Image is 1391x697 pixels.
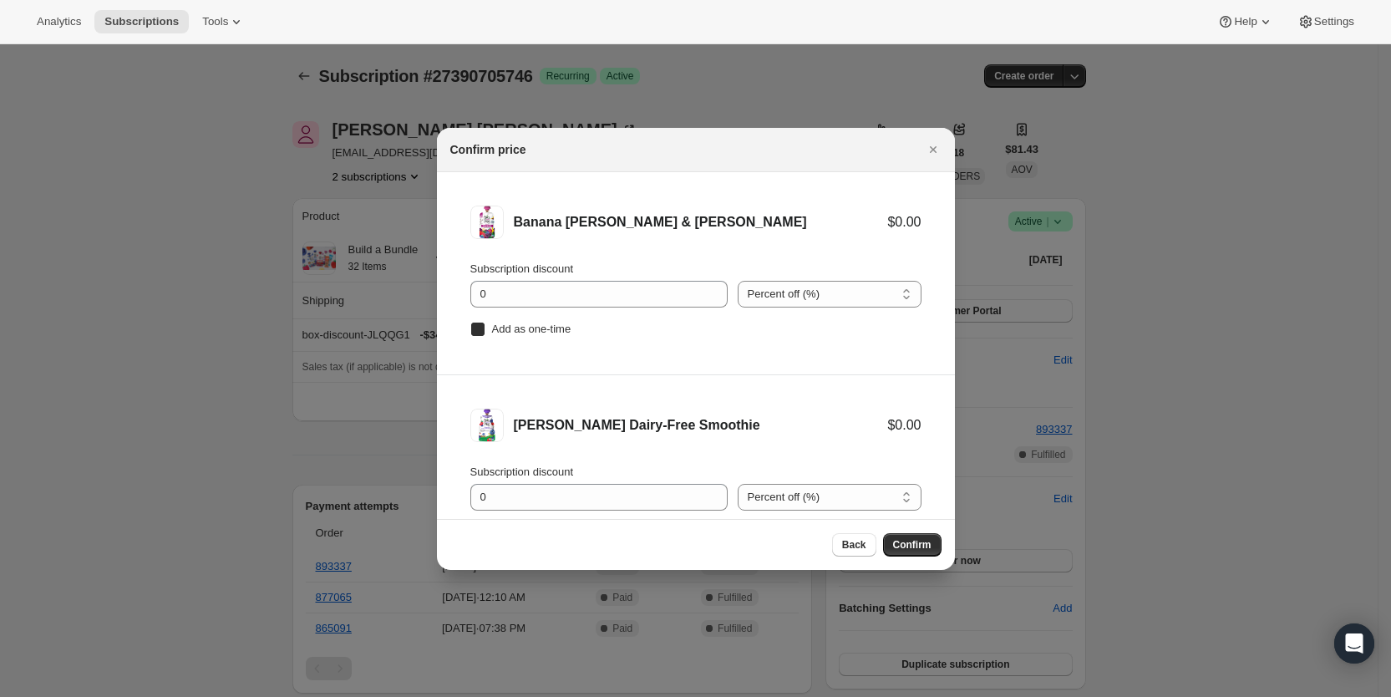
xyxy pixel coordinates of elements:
span: Tools [202,15,228,28]
button: Tools [192,10,255,33]
button: Confirm [883,533,942,557]
span: Back [842,538,866,552]
div: $0.00 [887,214,921,231]
div: Banana [PERSON_NAME] & [PERSON_NAME] [514,214,888,231]
button: Subscriptions [94,10,189,33]
div: [PERSON_NAME] Dairy-Free Smoothie [514,417,888,434]
button: Back [832,533,876,557]
button: Help [1207,10,1283,33]
h2: Confirm price [450,141,526,158]
span: Settings [1314,15,1354,28]
span: Help [1234,15,1256,28]
span: Analytics [37,15,81,28]
span: Subscription discount [470,262,574,275]
button: Close [921,138,945,161]
img: Berry Berry Dairy-Free Smoothie [470,409,504,442]
div: $0.00 [887,417,921,434]
div: Open Intercom Messenger [1334,623,1374,664]
span: Confirm [893,538,932,552]
img: Banana Berry & Acai [470,206,504,239]
span: Subscriptions [104,15,179,28]
button: Analytics [27,10,91,33]
span: Add as one-time [492,323,571,335]
button: Settings [1287,10,1364,33]
span: Subscription discount [470,466,574,478]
